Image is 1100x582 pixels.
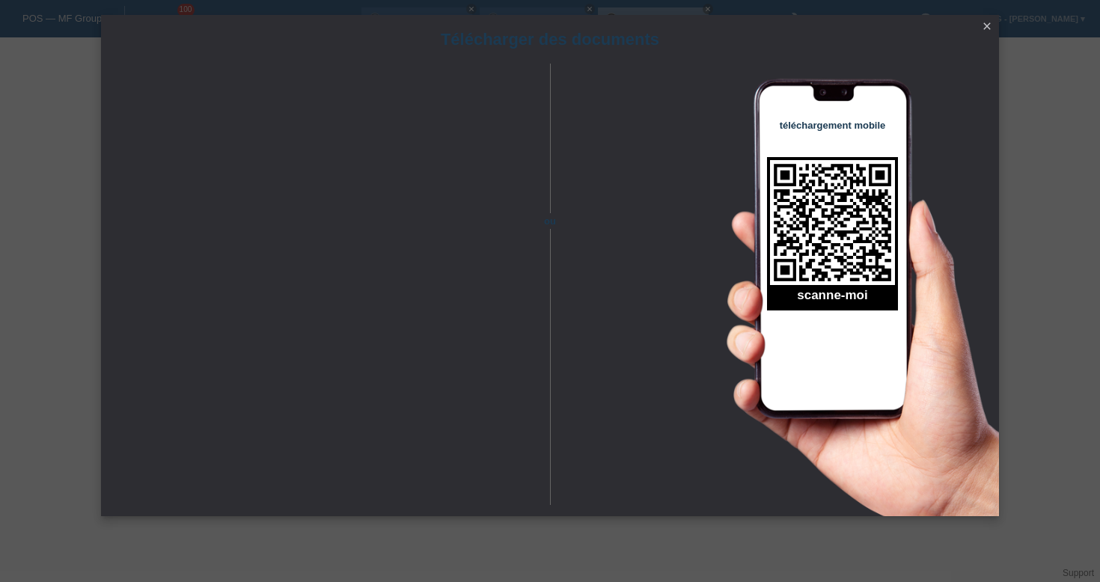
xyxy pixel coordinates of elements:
h1: Télécharger des documents [101,30,999,49]
h2: scanne-moi [767,288,898,310]
i: close [981,20,993,32]
span: ou [524,213,576,229]
h4: téléchargement mobile [767,120,898,131]
a: close [977,19,997,36]
iframe: Upload [123,101,524,475]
